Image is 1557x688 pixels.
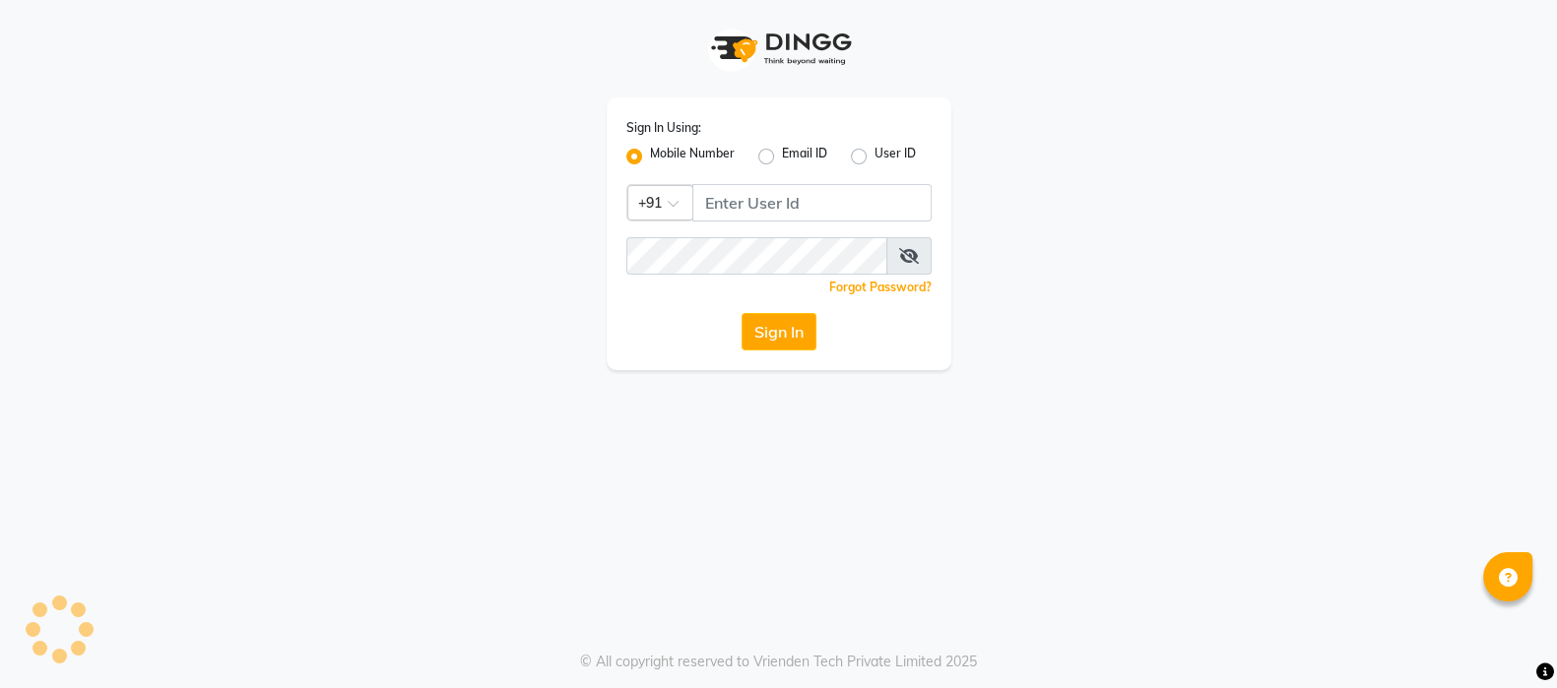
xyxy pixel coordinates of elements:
label: Sign In Using: [626,119,701,137]
label: Mobile Number [650,145,735,168]
label: User ID [875,145,916,168]
label: Email ID [782,145,827,168]
a: Forgot Password? [829,280,932,294]
input: Username [692,184,932,221]
input: Username [626,237,887,275]
button: Sign In [742,313,816,350]
img: logo1.svg [700,20,858,78]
